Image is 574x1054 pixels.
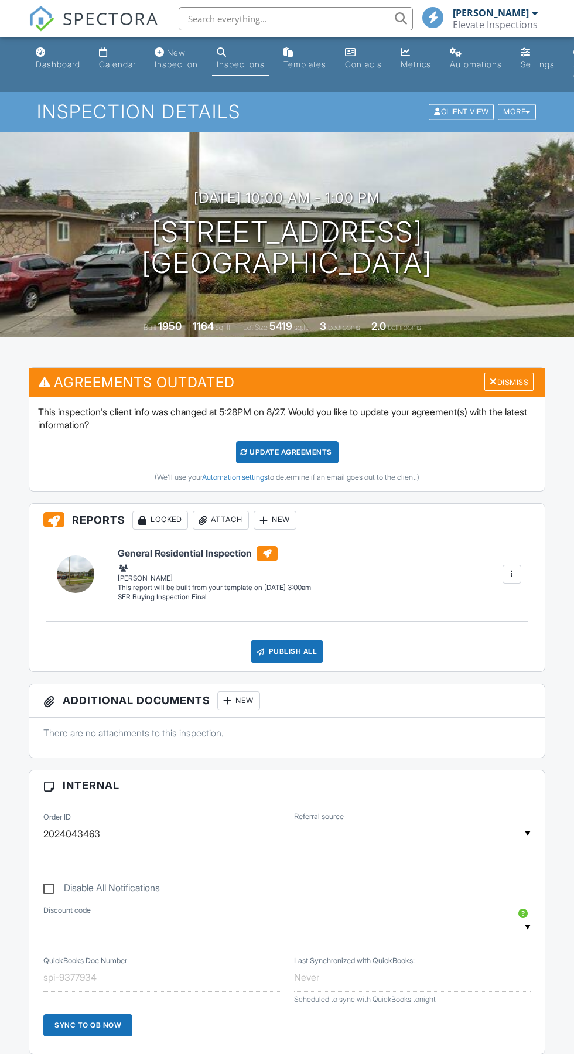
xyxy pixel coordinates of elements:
[38,473,536,482] div: (We'll use your to determine if an email goes out to the client.)
[150,42,203,76] a: New Inspection
[118,592,311,602] div: SFR Buying Inspection Final
[132,511,188,530] div: Locked
[294,811,344,822] label: Referral source
[428,107,497,115] a: Client View
[43,905,91,916] label: Discount code
[43,1014,132,1036] div: Sync to QB Now
[43,882,160,897] label: Disable All Notifications
[29,684,545,718] h3: Additional Documents
[118,583,311,592] div: This report will be built from your template on [DATE] 3:00am
[99,59,136,69] div: Calendar
[217,691,260,710] div: New
[388,323,421,332] span: bathrooms
[37,101,537,122] h1: Inspection Details
[29,397,545,491] div: This inspection's client info was changed at 5:28PM on 8/27. Would you like to update your agreem...
[340,42,387,76] a: Contacts
[118,546,311,561] h6: General Residential Inspection
[194,190,380,206] h3: [DATE] 10:00 am - 1:00 pm
[371,320,386,332] div: 2.0
[29,504,545,537] h3: Reports
[142,217,432,279] h1: [STREET_ADDRESS] [GEOGRAPHIC_DATA]
[236,441,339,463] div: Update Agreements
[193,511,249,530] div: Attach
[43,812,71,823] label: Order ID
[294,323,309,332] span: sq.ft.
[345,59,382,69] div: Contacts
[216,323,232,332] span: sq. ft.
[484,373,534,391] div: Dismiss
[29,6,54,32] img: The Best Home Inspection Software - Spectora
[453,19,538,30] div: Elevate Inspections
[202,473,268,482] a: Automation settings
[269,320,292,332] div: 5419
[29,368,545,397] h3: Agreements Outdated
[43,726,531,739] p: There are no attachments to this inspection.
[212,42,269,76] a: Inspections
[36,59,80,69] div: Dashboard
[29,16,159,40] a: SPECTORA
[396,42,436,76] a: Metrics
[320,320,326,332] div: 3
[450,59,502,69] div: Automations
[516,42,559,76] a: Settings
[521,59,555,69] div: Settings
[445,42,507,76] a: Automations (Basic)
[43,956,127,966] label: QuickBooks Doc Number
[63,6,159,30] span: SPECTORA
[279,42,331,76] a: Templates
[158,320,182,332] div: 1950
[294,995,436,1004] span: Scheduled to sync with QuickBooks tonight
[155,47,198,69] div: New Inspection
[193,320,214,332] div: 1164
[251,640,324,663] div: Publish All
[294,956,415,966] label: Last Synchronized with QuickBooks:
[328,323,360,332] span: bedrooms
[31,42,85,76] a: Dashboard
[217,59,265,69] div: Inspections
[29,770,545,801] h3: Internal
[283,59,326,69] div: Templates
[254,511,296,530] div: New
[429,104,494,120] div: Client View
[401,59,431,69] div: Metrics
[453,7,529,19] div: [PERSON_NAME]
[498,104,536,120] div: More
[118,562,311,583] div: [PERSON_NAME]
[143,323,156,332] span: Built
[179,7,413,30] input: Search everything...
[243,323,268,332] span: Lot Size
[94,42,141,76] a: Calendar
